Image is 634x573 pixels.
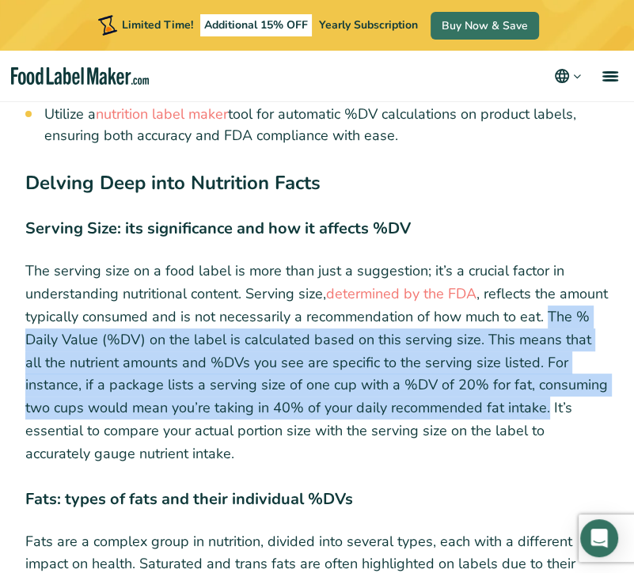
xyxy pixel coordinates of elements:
[25,218,411,239] strong: Serving Size: its significance and how it affects %DV
[44,104,609,146] li: Utilize a tool for automatic %DV calculations on product labels, ensuring both accuracy and FDA c...
[583,51,634,101] a: menu
[122,17,193,32] span: Limited Time!
[25,488,353,510] strong: Fats: types of fats and their individual %DVs
[25,260,609,465] p: The serving size on a food label is more than just a suggestion; it’s a crucial factor in underst...
[200,14,312,36] span: Additional 15% OFF
[25,170,321,195] strong: Delving Deep into Nutrition Facts
[319,17,418,32] span: Yearly Subscription
[326,284,476,303] a: determined by the FDA
[96,104,228,123] a: nutrition label maker
[431,12,539,40] a: Buy Now & Save
[580,519,618,557] div: Open Intercom Messenger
